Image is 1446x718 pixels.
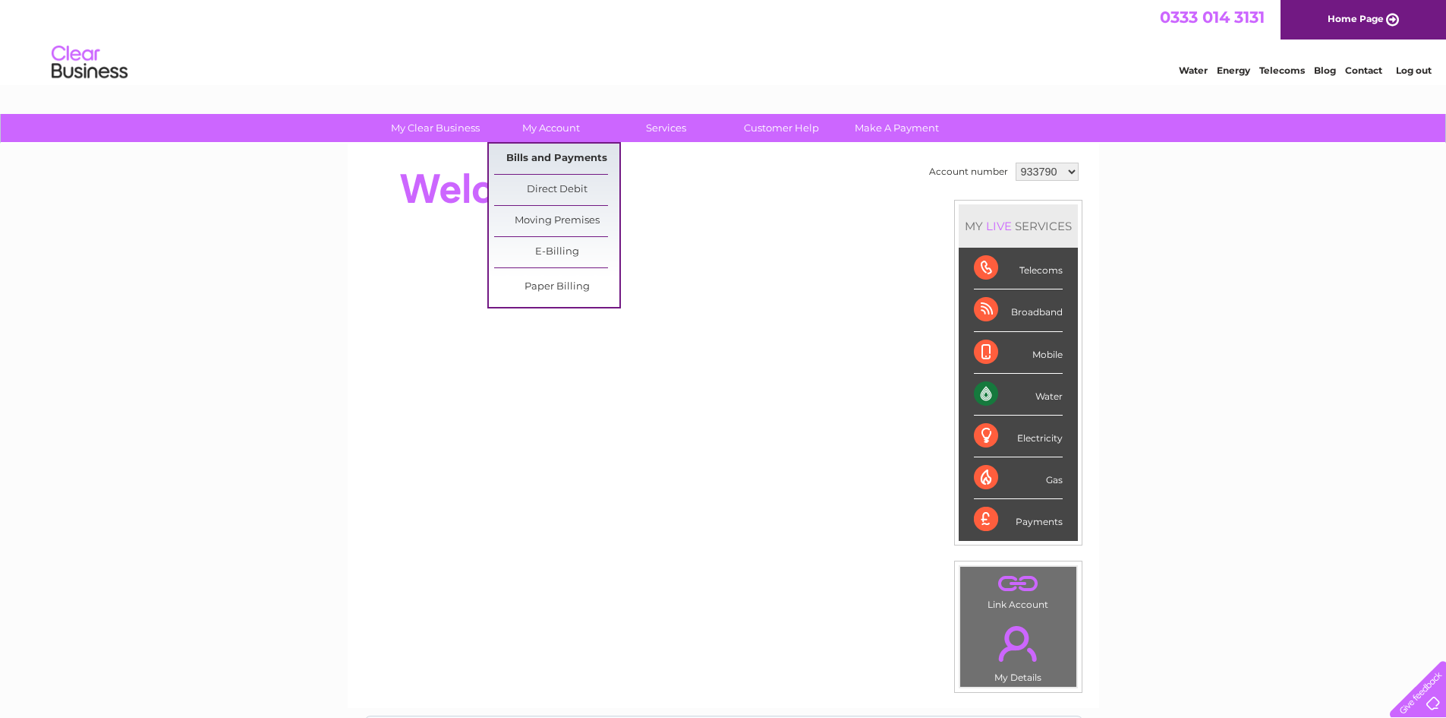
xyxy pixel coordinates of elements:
[1160,8,1265,27] a: 0333 014 3131
[1179,65,1208,76] a: Water
[834,114,959,142] a: Make A Payment
[974,374,1063,416] div: Water
[974,416,1063,457] div: Electricity
[494,206,619,236] a: Moving Premises
[964,571,1073,597] a: .
[373,114,498,142] a: My Clear Business
[1345,65,1382,76] a: Contact
[1396,65,1432,76] a: Log out
[974,332,1063,374] div: Mobile
[974,499,1063,540] div: Payments
[959,204,1078,248] div: MY SERVICES
[959,566,1077,614] td: Link Account
[974,248,1063,289] div: Telecoms
[494,237,619,267] a: E-Billing
[488,114,613,142] a: My Account
[959,613,1077,688] td: My Details
[974,457,1063,499] div: Gas
[603,114,729,142] a: Services
[983,219,1015,233] div: LIVE
[925,159,1012,185] td: Account number
[51,40,128,86] img: logo.png
[494,175,619,205] a: Direct Debit
[1217,65,1250,76] a: Energy
[964,617,1073,670] a: .
[494,272,619,302] a: Paper Billing
[719,114,844,142] a: Customer Help
[365,8,1082,74] div: Clear Business is a trading name of Verastar Limited (registered in [GEOGRAPHIC_DATA] No. 3667643...
[974,289,1063,331] div: Broadband
[1259,65,1305,76] a: Telecoms
[494,144,619,174] a: Bills and Payments
[1314,65,1336,76] a: Blog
